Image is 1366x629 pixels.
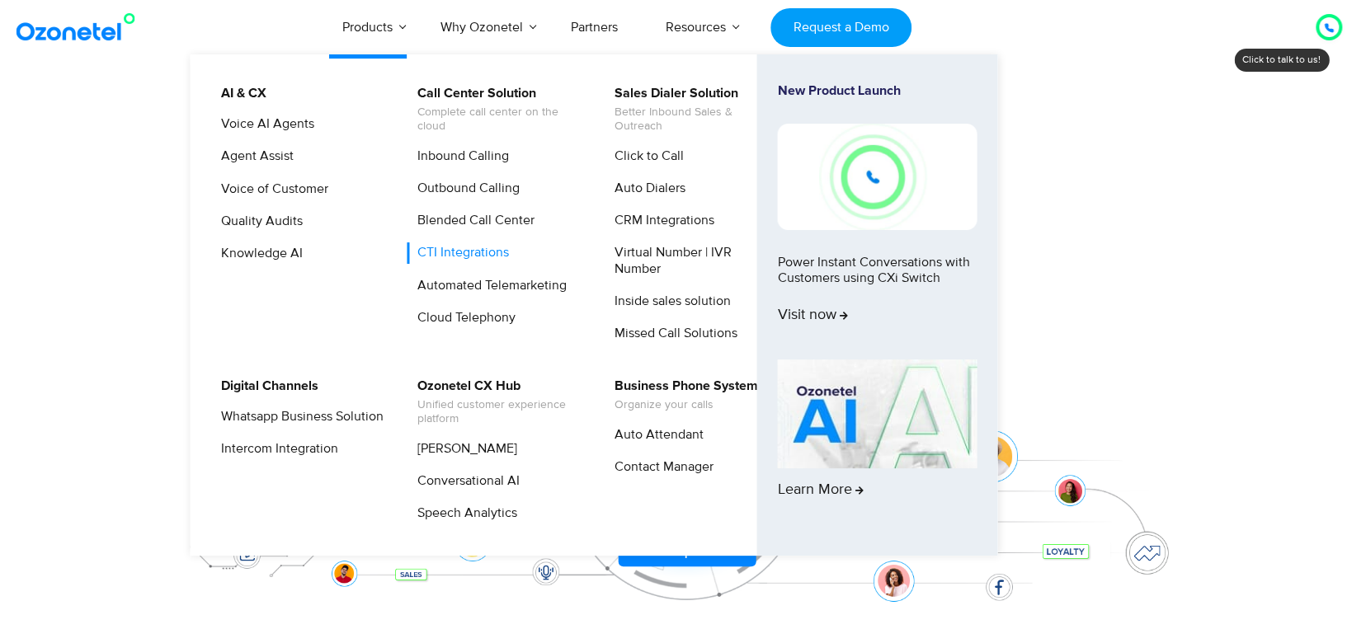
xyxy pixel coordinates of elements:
[603,83,779,136] a: Sales Dialer SolutionBetter Inbound Sales & Outreach
[210,243,305,264] a: Knowledge AI
[770,8,911,47] a: Request a Demo
[603,376,760,415] a: Business Phone SystemOrganize your calls
[777,359,977,468] img: AI
[614,398,757,412] span: Organize your calls
[210,179,331,199] a: Voice of Customer
[603,210,716,231] a: CRM Integrations
[603,323,739,344] a: Missed Call Solutions
[407,210,537,231] a: Blended Call Center
[210,146,296,167] a: Agent Assist
[407,439,520,459] a: [PERSON_NAME]
[210,83,269,104] a: AI & CX
[407,178,522,199] a: Outbound Calling
[407,503,520,523] a: Speech Analytics
[777,359,977,528] a: Learn More
[777,307,847,325] span: Visit now
[407,471,522,491] a: Conversational AI
[210,376,321,397] a: Digital Channels
[777,83,977,353] a: New Product LaunchPower Instant Conversations with Customers using CXi SwitchVisit now
[407,275,569,296] a: Automated Telemarketing
[210,439,341,459] a: Intercom Integration
[777,481,863,500] span: Learn More
[417,106,580,134] span: Complete call center on the cloud
[603,457,715,477] a: Contact Manager
[407,242,511,263] a: CTI Integrations
[603,242,779,279] a: Virtual Number | IVR Number
[777,124,977,229] img: New-Project-17.png
[167,105,1199,157] div: Orchestrate Intelligent
[407,307,518,328] a: Cloud Telephony
[603,425,705,445] a: Auto Attendant
[210,406,386,427] a: Whatsapp Business Solution
[603,178,687,199] a: Auto Dialers
[167,148,1199,227] div: Customer Experiences
[210,114,317,134] a: Voice AI Agents
[603,146,685,167] a: Click to Call
[407,146,511,167] a: Inbound Calling
[407,83,582,136] a: Call Center SolutionComplete call center on the cloud
[167,228,1199,246] div: Turn every conversation into a growth engine for your enterprise.
[210,211,305,232] a: Quality Audits
[614,106,776,134] span: Better Inbound Sales & Outreach
[407,376,582,429] a: Ozonetel CX HubUnified customer experience platform
[603,291,732,312] a: Inside sales solution
[417,398,580,426] span: Unified customer experience platform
